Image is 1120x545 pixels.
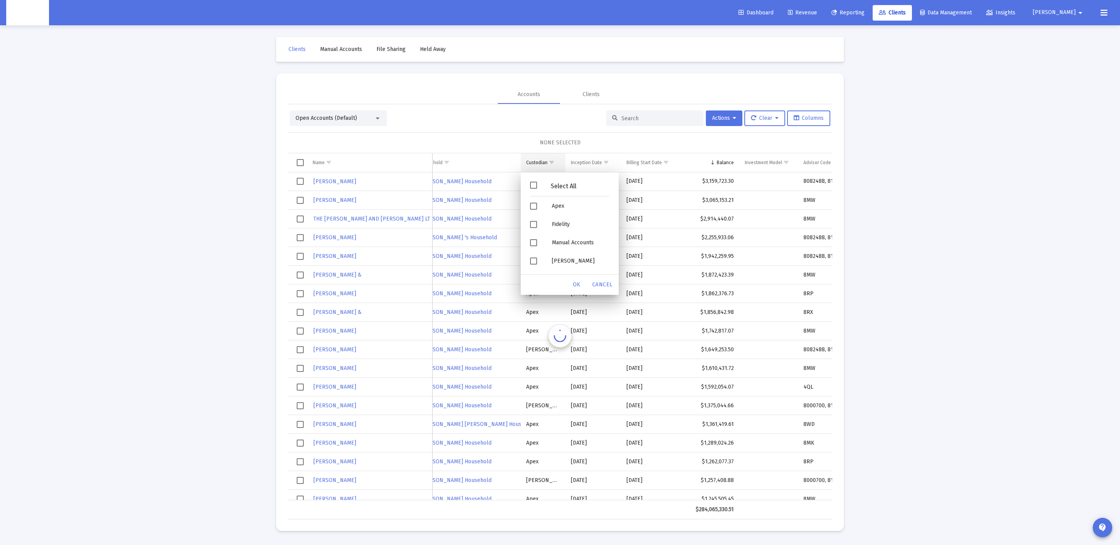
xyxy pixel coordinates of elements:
[313,288,357,299] a: [PERSON_NAME]
[682,172,739,191] td: $3,159,723.30
[313,346,356,353] span: [PERSON_NAME]
[420,195,492,206] a: [PERSON_NAME] Household
[313,344,357,355] a: [PERSON_NAME]
[313,307,362,318] a: [PERSON_NAME] &
[313,178,356,185] span: [PERSON_NAME]
[682,322,739,340] td: $1,742,817.07
[1033,9,1076,16] span: [PERSON_NAME]
[313,176,357,187] a: [PERSON_NAME]
[420,216,492,222] span: [PERSON_NAME] Household
[621,191,682,210] td: [DATE]
[621,210,682,228] td: [DATE]
[782,5,823,21] a: Revenue
[794,115,824,121] span: Columns
[682,228,739,247] td: $2,255,933.06
[798,378,910,396] td: 4QL
[313,253,356,259] span: [PERSON_NAME]
[621,434,682,452] td: [DATE]
[798,452,910,471] td: 8RP
[682,359,739,378] td: $1,610,431.72
[621,303,682,322] td: [DATE]
[521,434,565,452] td: Apex
[798,396,910,415] td: 8000700, 8190450
[565,378,621,396] td: [DATE]
[420,421,536,428] span: [PERSON_NAME] [PERSON_NAME] Household
[783,159,789,165] span: Show filter options for column 'Investment Model'
[420,309,492,315] span: [PERSON_NAME] Household
[420,269,492,280] a: [PERSON_NAME] Household
[282,42,312,57] a: Clients
[621,396,682,415] td: [DATE]
[420,176,492,187] a: [PERSON_NAME] Household
[313,475,357,486] a: [PERSON_NAME]
[420,440,492,446] span: [PERSON_NAME] Household
[288,153,832,519] div: Data grid
[521,415,565,434] td: Apex
[420,325,492,336] a: [PERSON_NAME] Household
[621,115,698,122] input: Search
[313,290,356,297] span: [PERSON_NAME]
[798,340,910,359] td: 8082488, 8145786
[420,344,492,355] a: [PERSON_NAME] Household
[297,421,304,428] div: Select row
[751,115,779,121] span: Clear
[326,159,332,165] span: Show filter options for column 'Name'
[682,303,739,322] td: $1,856,842.98
[682,378,739,396] td: $1,592,054.07
[682,340,739,359] td: $1,649,253.50
[565,359,621,378] td: [DATE]
[682,415,739,434] td: $1,361,419.61
[289,46,306,53] span: Clients
[297,328,304,335] div: Select row
[682,490,739,508] td: $1,245,505.45
[682,452,739,471] td: $1,262,077.37
[313,328,356,334] span: [PERSON_NAME]
[297,159,304,166] div: Select all
[706,110,742,126] button: Actions
[420,272,492,278] span: [PERSON_NAME] Household
[297,402,304,409] div: Select row
[565,340,621,359] td: [DATE]
[294,139,826,147] div: NONE SELECTED
[370,42,412,57] a: File Sharing
[313,309,362,315] span: [PERSON_NAME] &
[565,452,621,471] td: [DATE]
[798,359,910,378] td: 8MW
[313,325,357,336] a: [PERSON_NAME]
[376,46,406,53] span: File Sharing
[873,5,912,21] a: Clients
[745,159,782,166] div: Investment Model
[297,346,304,353] div: Select row
[798,434,910,452] td: 8MK
[589,278,616,292] div: Cancel
[313,477,356,484] span: [PERSON_NAME]
[313,419,357,430] a: [PERSON_NAME]
[565,415,621,434] td: [DATE]
[621,378,682,396] td: [DATE]
[420,197,492,203] span: [PERSON_NAME] Household
[313,400,357,411] a: [PERSON_NAME]
[621,452,682,471] td: [DATE]
[521,340,565,359] td: [PERSON_NAME]
[798,172,910,191] td: 8082488, 8145786
[688,506,734,513] div: $284,065,330.51
[831,9,864,16] span: Reporting
[621,247,682,266] td: [DATE]
[573,281,581,288] span: OK
[420,232,498,243] a: [PERSON_NAME] 's Household
[297,197,304,204] div: Select row
[313,272,362,278] span: [PERSON_NAME] &
[518,91,540,98] div: Accounts
[313,216,430,222] span: THE [PERSON_NAME] AND [PERSON_NAME] LT
[314,42,368,57] a: Manual Accounts
[825,5,871,21] a: Reporting
[682,284,739,303] td: $1,862,376.73
[717,159,734,166] div: Balance
[420,178,492,185] span: [PERSON_NAME] Household
[920,9,972,16] span: Data Management
[1098,523,1107,532] mat-icon: contact_support
[297,458,304,465] div: Select row
[297,290,304,297] div: Select row
[565,490,621,508] td: [DATE]
[313,159,325,166] div: Name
